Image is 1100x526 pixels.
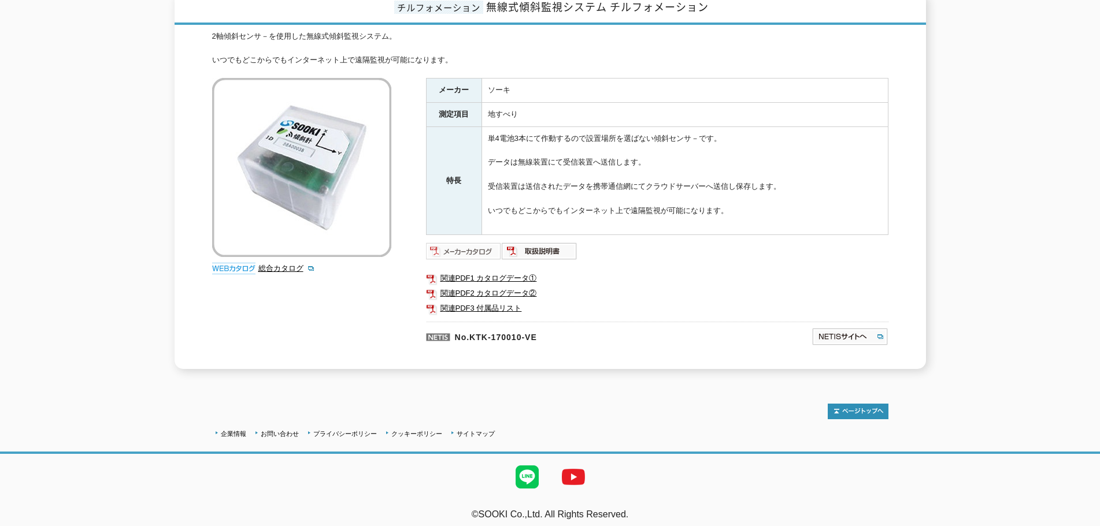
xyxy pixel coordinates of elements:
a: サイトマップ [457,430,495,437]
img: YouTube [550,454,597,500]
p: No.KTK-170010-VE [426,322,700,349]
a: プライバシーポリシー [313,430,377,437]
img: 取扱説明書 [502,242,577,260]
img: LINE [504,454,550,500]
td: 地すべり [482,103,888,127]
a: 企業情報 [221,430,246,437]
img: メーカーカタログ [426,242,502,260]
a: 関連PDF2 カタログデータ② [426,286,888,301]
img: トップページへ [828,404,888,419]
a: クッキーポリシー [391,430,442,437]
img: 無線式傾斜監視システム チルフォメーション [212,78,391,257]
th: 特長 [426,126,482,234]
div: 2軸傾斜センサ－を使用した無線式傾斜監視システム。 いつでもどこからでもインターネット上で遠隔監視が可能になります。 [212,31,888,66]
a: 関連PDF3 付属品リスト [426,301,888,316]
td: ソーキ [482,79,888,103]
th: 測定項目 [426,103,482,127]
th: メーカー [426,79,482,103]
a: 関連PDF1 カタログデータ① [426,271,888,286]
span: チルフォメーション [394,1,483,14]
a: お問い合わせ [261,430,299,437]
a: 取扱説明書 [502,249,577,258]
a: 総合カタログ [258,264,315,273]
img: NETISサイトへ [812,327,888,346]
td: 単4電池3本にて作動するので設置場所を選ばない傾斜センサ－です。 データは無線装置にて受信装置へ送信します。 受信装置は送信されたデータを携帯通信網にてクラウドサーバーへ送信し保存します。 いつ... [482,126,888,234]
a: メーカーカタログ [426,249,502,258]
img: webカタログ [212,263,255,274]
